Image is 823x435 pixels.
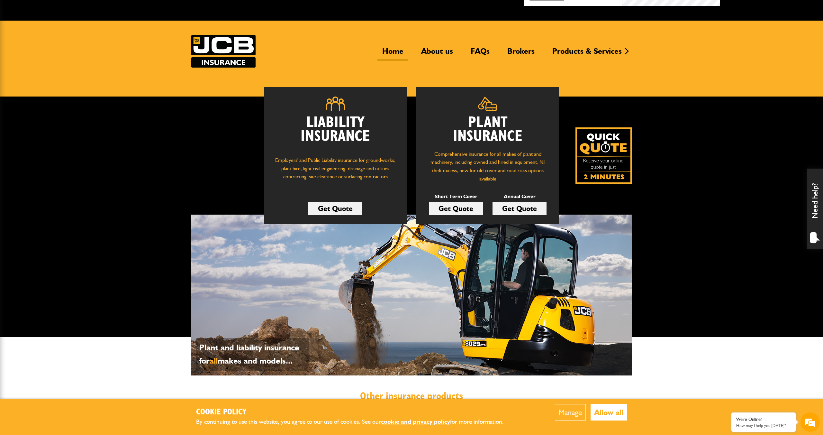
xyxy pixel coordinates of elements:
p: How may I help you today? [736,423,791,428]
a: Brokers [502,46,539,61]
a: Get Quote [493,202,547,215]
input: Enter your email address [8,79,117,93]
a: Get Quote [429,202,483,215]
a: Home [377,46,408,61]
h2: Liability Insurance [274,116,397,150]
img: d_20077148190_company_1631870298795_20077148190 [11,36,27,45]
em: Start Chat [87,198,117,207]
a: Get Quote [308,202,362,215]
img: Quick Quote [575,127,632,184]
h2: Other insurance products [196,390,627,402]
input: Enter your last name [8,60,117,74]
textarea: Type your message and hit 'Enter' [8,116,117,193]
div: We're Online! [736,417,791,422]
a: Products & Services [547,46,627,61]
div: Need help? [807,169,823,249]
div: Chat with us now [33,36,108,44]
button: Allow all [591,404,627,421]
h2: Plant Insurance [426,116,549,143]
p: Plant and liability insurance for makes and models... [199,341,305,367]
p: Short Term Cover [429,192,483,201]
div: Minimize live chat window [105,3,121,19]
p: Annual Cover [493,192,547,201]
p: By continuing to use this website, you agree to our use of cookies. See our for more information. [196,417,514,427]
a: Get your insurance quote isn just 2-minutes [575,127,632,184]
img: JCB Insurance Services logo [191,35,256,68]
p: Employers' and Public Liability insurance for groundworks, plant hire, light civil engineering, d... [274,156,397,187]
a: JCB Insurance Services [191,35,256,68]
input: Enter your phone number [8,97,117,112]
button: Manage [555,404,586,421]
h2: Cookie Policy [196,407,514,417]
p: Comprehensive insurance for all makes of plant and machinery, including owned and hired in equipm... [426,150,549,183]
a: About us [416,46,458,61]
a: cookie and privacy policy [381,418,450,425]
span: all [210,356,218,366]
a: FAQs [466,46,494,61]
